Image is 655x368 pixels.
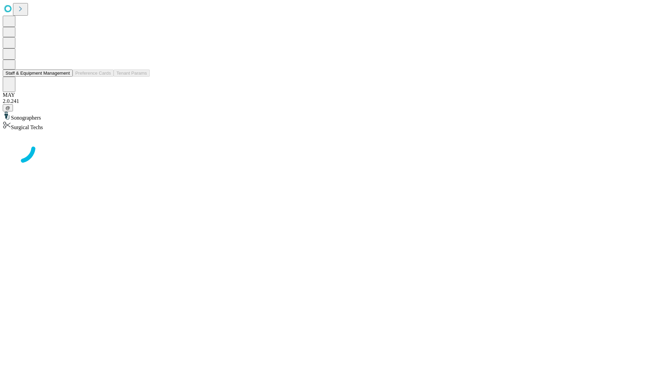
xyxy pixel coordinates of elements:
[3,70,73,77] button: Staff & Equipment Management
[73,70,114,77] button: Preference Cards
[114,70,150,77] button: Tenant Params
[3,104,13,111] button: @
[5,105,10,110] span: @
[3,92,652,98] div: MAY
[3,121,652,131] div: Surgical Techs
[3,98,652,104] div: 2.0.241
[3,111,652,121] div: Sonographers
